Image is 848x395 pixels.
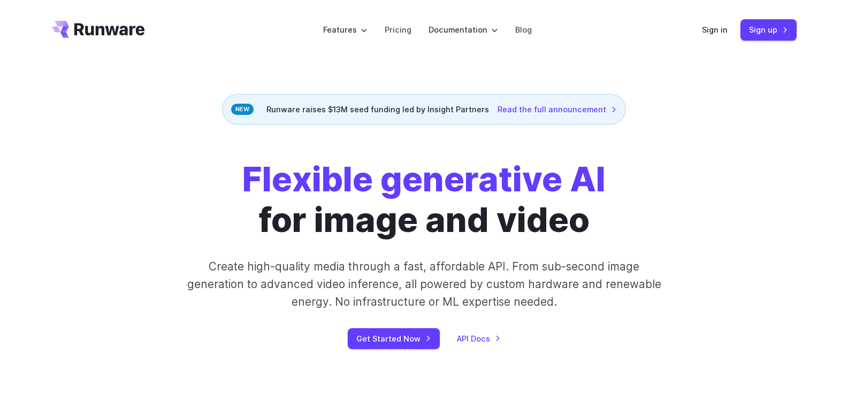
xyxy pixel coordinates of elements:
[702,24,728,36] a: Sign in
[323,24,368,36] label: Features
[515,24,532,36] a: Blog
[186,258,662,311] p: Create high-quality media through a fast, affordable API. From sub-second image generation to adv...
[740,19,797,40] a: Sign up
[348,328,440,349] a: Get Started Now
[385,24,411,36] a: Pricing
[242,159,606,241] h1: for image and video
[242,158,606,199] strong: Flexible generative AI
[52,21,145,38] a: Go to /
[498,103,617,115] a: Read the full announcement
[429,24,498,36] label: Documentation
[457,332,501,345] a: API Docs
[222,94,626,125] div: Runware raises $13M seed funding led by Insight Partners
